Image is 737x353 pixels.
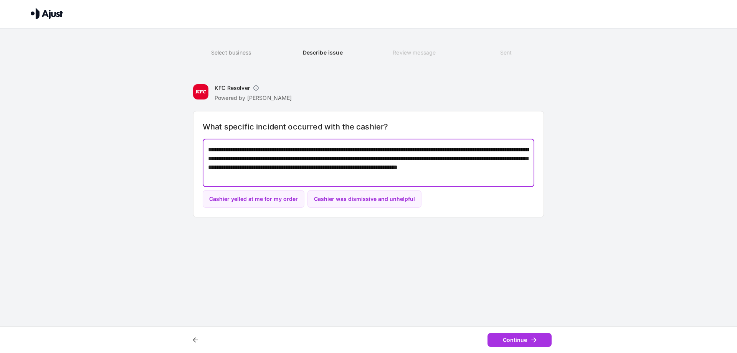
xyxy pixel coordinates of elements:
h6: What specific incident occurred with the cashier? [203,121,534,133]
button: Cashier yelled at me for my order [203,190,304,208]
button: Cashier was dismissive and unhelpful [307,190,421,208]
h6: Sent [460,48,552,57]
h6: KFC Resolver [215,84,250,92]
h6: Describe issue [277,48,368,57]
p: Powered by [PERSON_NAME] [215,94,292,102]
h6: Select business [185,48,277,57]
h6: Review message [368,48,460,57]
button: Continue [487,333,552,347]
img: KFC [193,84,208,99]
img: Ajust [31,8,63,19]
